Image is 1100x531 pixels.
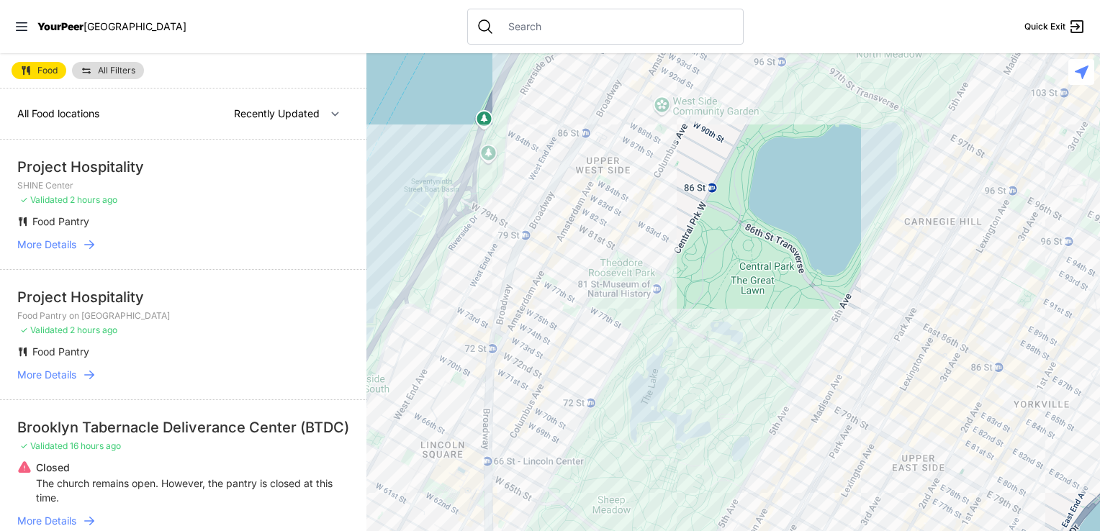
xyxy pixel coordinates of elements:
span: Food Pantry [32,215,89,227]
a: More Details [17,368,349,382]
p: SHINE Center [17,180,349,191]
span: ✓ Validated [20,440,68,451]
span: More Details [17,368,76,382]
span: Food Pantry [32,345,89,358]
span: ✓ Validated [20,324,68,335]
span: More Details [17,237,76,252]
a: Quick Exit [1024,18,1086,35]
span: All Filters [98,66,135,75]
span: Food [37,66,58,75]
a: More Details [17,237,349,252]
p: The church remains open. However, the pantry is closed at this time. [36,476,349,505]
span: YourPeer [37,20,84,32]
a: More Details [17,514,349,528]
input: Search [500,19,734,34]
span: All Food locations [17,107,99,119]
span: More Details [17,514,76,528]
span: [GEOGRAPHIC_DATA] [84,20,186,32]
a: All Filters [72,62,144,79]
span: 16 hours ago [70,440,121,451]
div: Project Hospitality [17,287,349,307]
span: 2 hours ago [70,194,117,205]
span: 2 hours ago [70,324,117,335]
p: Food Pantry on [GEOGRAPHIC_DATA] [17,310,349,322]
div: Project Hospitality [17,157,349,177]
a: YourPeer[GEOGRAPHIC_DATA] [37,22,186,31]
span: Quick Exit [1024,21,1065,32]
span: ✓ Validated [20,194,68,205]
a: Food [12,62,66,79]
div: Brooklyn Tabernacle Deliverance Center (BTDC) [17,417,349,437]
p: Closed [36,460,349,475]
